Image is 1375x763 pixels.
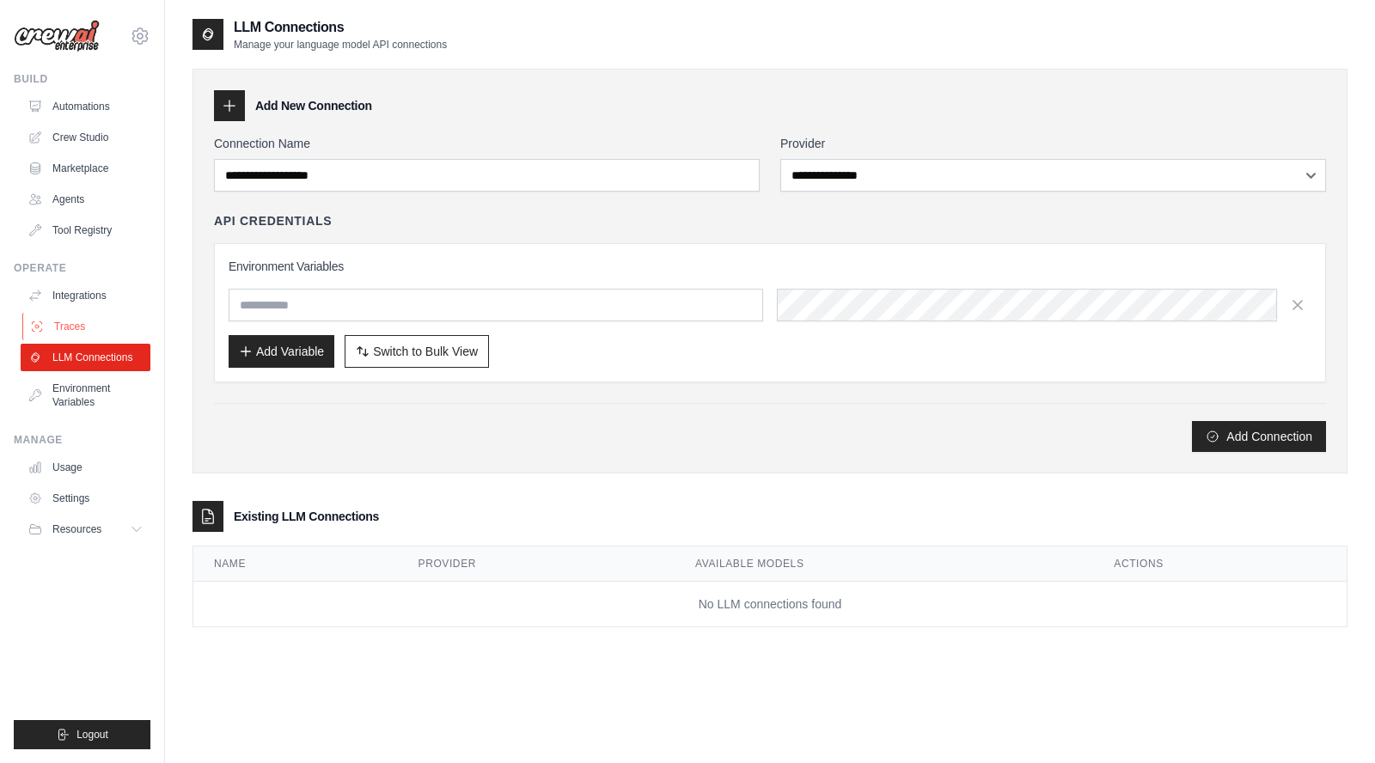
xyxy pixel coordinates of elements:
button: Add Variable [229,335,334,368]
button: Switch to Bulk View [345,335,489,368]
span: Logout [76,728,108,742]
button: Logout [14,720,150,749]
a: Tool Registry [21,217,150,244]
div: Manage [14,433,150,447]
span: Resources [52,522,101,536]
img: Logo [14,20,100,52]
a: Automations [21,93,150,120]
th: Name [193,546,398,582]
div: Operate [14,261,150,275]
a: Usage [21,454,150,481]
a: Integrations [21,282,150,309]
span: Switch to Bulk View [373,343,478,360]
th: Available Models [675,546,1093,582]
a: LLM Connections [21,344,150,371]
a: Traces [22,313,152,340]
th: Actions [1093,546,1347,582]
label: Connection Name [214,135,760,152]
h4: API Credentials [214,212,332,229]
a: Marketplace [21,155,150,182]
label: Provider [780,135,1326,152]
h2: LLM Connections [234,17,447,38]
p: Manage your language model API connections [234,38,447,52]
button: Resources [21,516,150,543]
td: No LLM connections found [193,582,1347,627]
h3: Environment Variables [229,258,1311,275]
h3: Add New Connection [255,97,372,114]
th: Provider [398,546,675,582]
a: Crew Studio [21,124,150,151]
button: Add Connection [1192,421,1326,452]
a: Agents [21,186,150,213]
a: Settings [21,485,150,512]
h3: Existing LLM Connections [234,508,379,525]
div: Build [14,72,150,86]
a: Environment Variables [21,375,150,416]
